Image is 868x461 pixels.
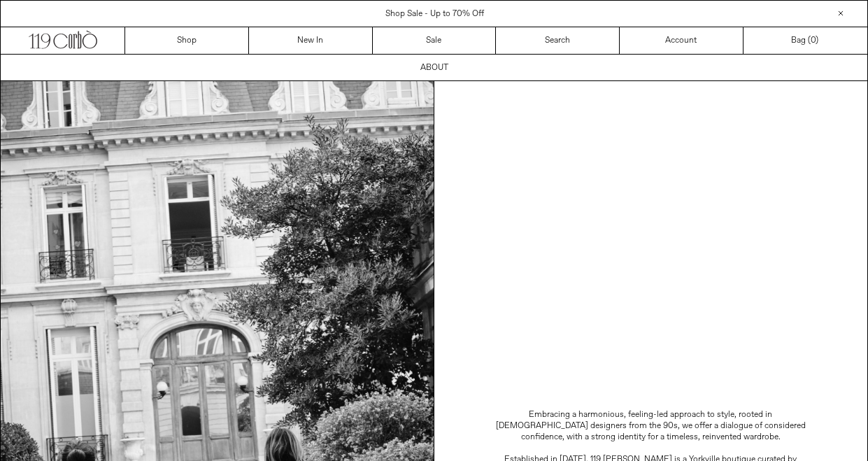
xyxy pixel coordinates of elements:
span: 0 [811,35,816,46]
p: ABOUT [420,59,448,76]
a: Bag () [744,27,867,54]
a: Search [496,27,620,54]
p: Embracing a harmonious, feeling-led approach to style, rooted in [DEMOGRAPHIC_DATA] designers fro... [490,409,811,443]
a: Account [620,27,744,54]
a: Shop [125,27,249,54]
a: Shop Sale - Up to 70% Off [385,8,484,20]
a: Sale [373,27,497,54]
a: New In [249,27,373,54]
span: ) [811,34,818,47]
